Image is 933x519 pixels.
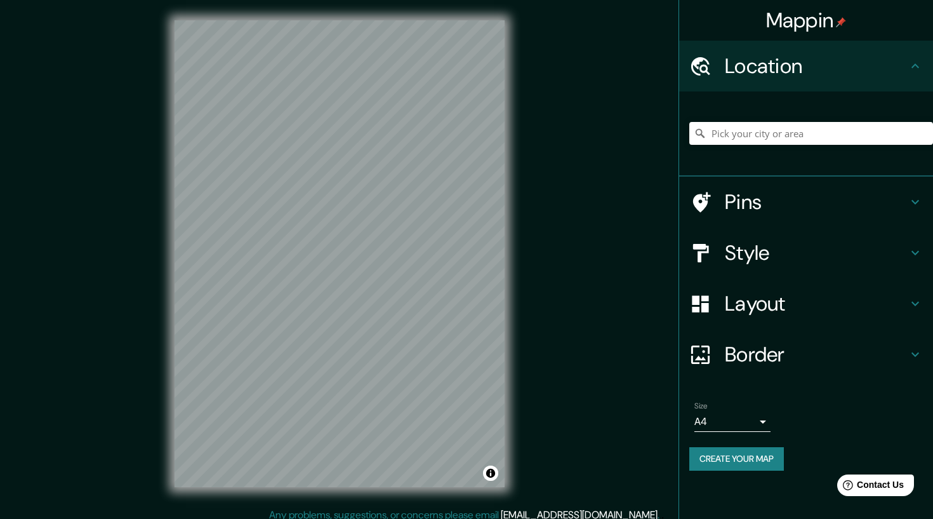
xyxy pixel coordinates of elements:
div: Border [679,329,933,380]
div: Style [679,227,933,278]
div: Pins [679,177,933,227]
h4: Mappin [766,8,847,33]
button: Toggle attribution [483,466,498,481]
iframe: Help widget launcher [820,469,919,505]
div: Layout [679,278,933,329]
label: Size [694,401,708,412]
input: Pick your city or area [689,122,933,145]
button: Create your map [689,447,784,471]
div: A4 [694,412,771,432]
div: Location [679,41,933,91]
h4: Layout [725,291,908,316]
h4: Style [725,240,908,266]
h4: Border [725,342,908,367]
img: pin-icon.png [836,17,846,27]
h4: Location [725,53,908,79]
h4: Pins [725,189,908,215]
canvas: Map [175,20,505,487]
